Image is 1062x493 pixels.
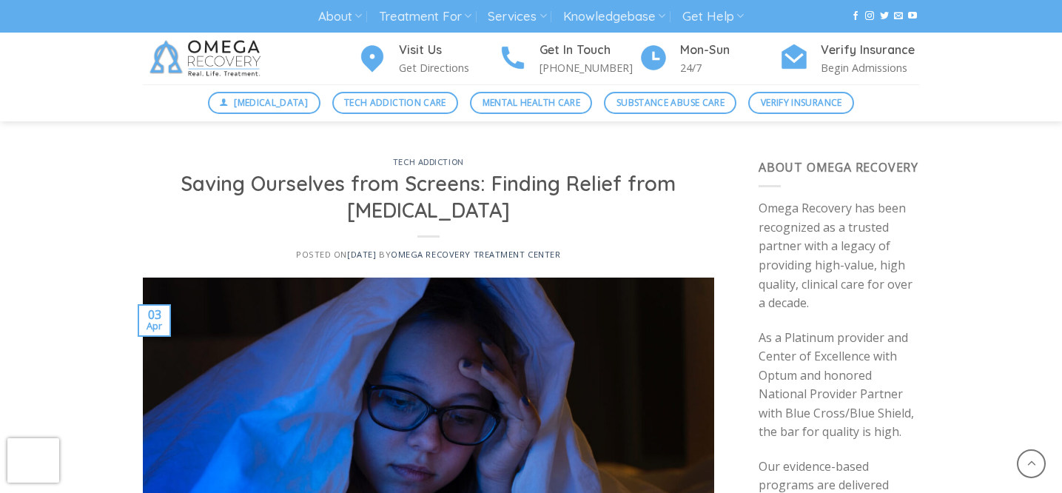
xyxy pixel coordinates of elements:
[821,41,920,60] h4: Verify Insurance
[1017,449,1046,478] a: Go to top
[540,41,639,60] h4: Get In Touch
[379,249,561,260] span: by
[208,92,320,114] a: [MEDICAL_DATA]
[234,95,308,110] span: [MEDICAL_DATA]
[748,92,854,114] a: Verify Insurance
[865,11,874,21] a: Follow on Instagram
[347,249,376,260] a: [DATE]
[498,41,639,77] a: Get In Touch [PHONE_NUMBER]
[399,59,498,76] p: Get Directions
[759,199,920,313] p: Omega Recovery has been recognized as a trusted partner with a legacy of providing high-value, hi...
[682,3,744,30] a: Get Help
[759,159,918,175] span: About Omega Recovery
[908,11,917,21] a: Follow on YouTube
[851,11,860,21] a: Follow on Facebook
[616,95,725,110] span: Substance Abuse Care
[604,92,736,114] a: Substance Abuse Care
[880,11,889,21] a: Follow on Twitter
[540,59,639,76] p: [PHONE_NUMBER]
[821,59,920,76] p: Begin Admissions
[393,157,464,167] a: tech addiction
[483,95,580,110] span: Mental Health Care
[7,438,59,483] iframe: reCAPTCHA
[488,3,546,30] a: Services
[680,59,779,76] p: 24/7
[563,3,665,30] a: Knowledgebase
[894,11,903,21] a: Send us an email
[759,329,920,443] p: As a Platinum provider and Center of Excellence with Optum and honored National Provider Partner ...
[143,33,272,84] img: Omega Recovery
[344,95,446,110] span: Tech Addiction Care
[357,41,498,77] a: Visit Us Get Directions
[296,249,376,260] span: Posted on
[779,41,920,77] a: Verify Insurance Begin Admissions
[470,92,592,114] a: Mental Health Care
[318,3,362,30] a: About
[332,92,459,114] a: Tech Addiction Care
[399,41,498,60] h4: Visit Us
[680,41,779,60] h4: Mon-Sun
[391,249,560,260] a: Omega Recovery Treatment Center
[761,95,842,110] span: Verify Insurance
[379,3,471,30] a: Treatment For
[161,171,697,224] h1: Saving Ourselves from Screens: Finding Relief from [MEDICAL_DATA]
